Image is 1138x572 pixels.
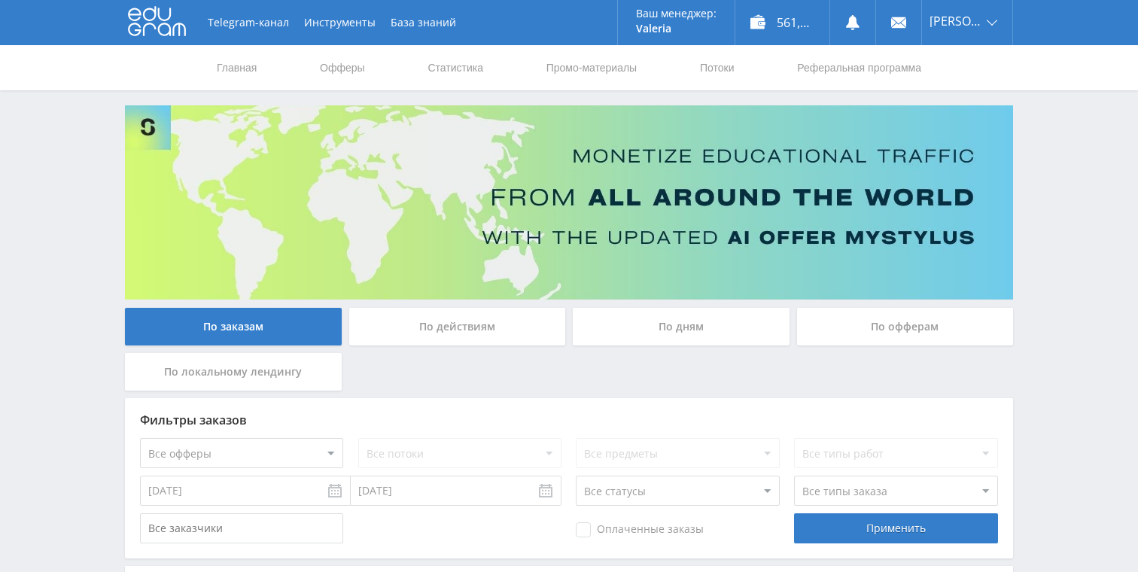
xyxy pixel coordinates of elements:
[796,45,923,90] a: Реферальная программа
[215,45,258,90] a: Главная
[318,45,367,90] a: Офферы
[698,45,736,90] a: Потоки
[125,308,342,345] div: По заказам
[140,513,343,543] input: Все заказчики
[573,308,790,345] div: По дням
[576,522,704,537] span: Оплаченные заказы
[125,105,1013,300] img: Banner
[349,308,566,345] div: По действиям
[636,23,717,35] p: Valeria
[140,413,998,427] div: Фильтры заказов
[930,15,982,27] span: [PERSON_NAME]
[794,513,997,543] div: Применить
[797,308,1014,345] div: По офферам
[636,8,717,20] p: Ваш менеджер:
[545,45,638,90] a: Промо-материалы
[125,353,342,391] div: По локальному лендингу
[426,45,485,90] a: Статистика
